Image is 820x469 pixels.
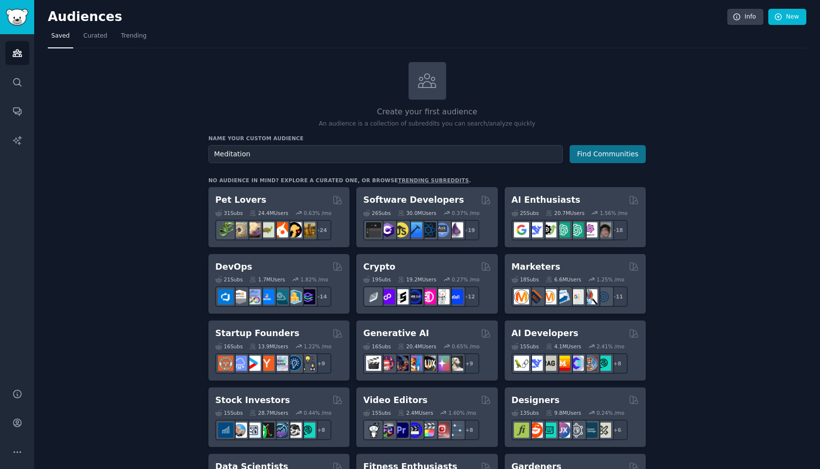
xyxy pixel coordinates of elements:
[311,420,331,440] div: + 8
[596,409,624,416] div: 0.24 % /mo
[249,210,288,216] div: 24.4M Users
[273,222,288,237] img: cockatiel
[512,409,539,416] div: 13 Sub s
[407,289,422,304] img: web3
[569,356,584,371] img: OpenSourceAI
[393,356,409,371] img: deepdream
[555,423,570,438] img: UXDesign
[300,356,315,371] img: growmybusiness
[6,9,28,26] img: GummySearch logo
[363,409,390,416] div: 15 Sub s
[600,210,628,216] div: 1.56 % /mo
[232,356,247,371] img: SaaS
[218,289,233,304] img: azuredevops
[434,289,450,304] img: CryptoNews
[215,261,252,273] h2: DevOps
[459,353,479,374] div: + 9
[512,210,539,216] div: 25 Sub s
[555,356,570,371] img: MistralAI
[80,28,111,48] a: Curated
[514,222,529,237] img: GoogleGeminiAI
[273,356,288,371] img: indiehackers
[363,343,390,350] div: 16 Sub s
[459,420,479,440] div: + 8
[434,222,450,237] img: AskComputerScience
[555,289,570,304] img: Emailmarketing
[569,289,584,304] img: googleads
[218,423,233,438] img: dividends
[363,276,390,283] div: 19 Sub s
[582,423,597,438] img: learndesign
[528,222,543,237] img: DeepSeek
[398,276,436,283] div: 19.2M Users
[366,289,381,304] img: ethfinance
[448,222,463,237] img: elixir
[366,222,381,237] img: software
[582,356,597,371] img: llmops
[393,423,409,438] img: premiere
[452,210,480,216] div: 0.37 % /mo
[582,289,597,304] img: MarketingResearch
[215,343,243,350] div: 16 Sub s
[596,356,611,371] img: AIDevelopersSociety
[434,356,450,371] img: starryai
[512,194,580,206] h2: AI Enthusiasts
[582,222,597,237] img: OpenAIDev
[407,222,422,237] img: iOSProgramming
[596,276,624,283] div: 1.25 % /mo
[287,423,302,438] img: swingtrading
[215,327,299,340] h2: Startup Founders
[311,286,331,307] div: + 14
[215,276,243,283] div: 21 Sub s
[232,222,247,237] img: ballpython
[546,210,584,216] div: 20.7M Users
[273,423,288,438] img: StocksAndTrading
[366,423,381,438] img: gopro
[249,409,288,416] div: 28.7M Users
[380,423,395,438] img: editors
[215,194,266,206] h2: Pet Lovers
[48,28,73,48] a: Saved
[287,222,302,237] img: PetAdvice
[393,222,409,237] img: learnjavascript
[301,276,328,283] div: 1.82 % /mo
[246,222,261,237] img: leopardgeckos
[398,409,433,416] div: 2.4M Users
[569,423,584,438] img: userexperience
[393,289,409,304] img: ethstaker
[596,343,624,350] div: 2.41 % /mo
[528,423,543,438] img: logodesign
[569,222,584,237] img: chatgpt_prompts_
[304,409,331,416] div: 0.44 % /mo
[421,222,436,237] img: reactnative
[249,276,285,283] div: 1.7M Users
[218,356,233,371] img: EntrepreneurRideAlong
[727,9,763,25] a: Info
[208,106,646,118] h2: Create your first audience
[208,145,563,163] input: Pick a short name, like "Digital Marketers" or "Movie-Goers"
[380,222,395,237] img: csharp
[232,289,247,304] img: AWS_Certified_Experts
[300,289,315,304] img: PlatformEngineers
[541,222,556,237] img: AItoolsCatalog
[380,289,395,304] img: 0xPolygon
[514,423,529,438] img: typography
[215,210,243,216] div: 31 Sub s
[449,409,476,416] div: 1.60 % /mo
[259,222,274,237] img: turtle
[407,356,422,371] img: sdforall
[512,343,539,350] div: 15 Sub s
[546,409,581,416] div: 9.8M Users
[512,261,560,273] h2: Marketers
[452,276,480,283] div: 0.27 % /mo
[232,423,247,438] img: ValueInvesting
[246,289,261,304] img: Docker_DevOps
[596,289,611,304] img: OnlineMarketing
[459,220,479,240] div: + 19
[570,145,646,163] button: Find Communities
[398,343,436,350] div: 20.4M Users
[215,394,290,406] h2: Stock Investors
[528,356,543,371] img: DeepSeek
[311,220,331,240] div: + 24
[287,289,302,304] img: aws_cdk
